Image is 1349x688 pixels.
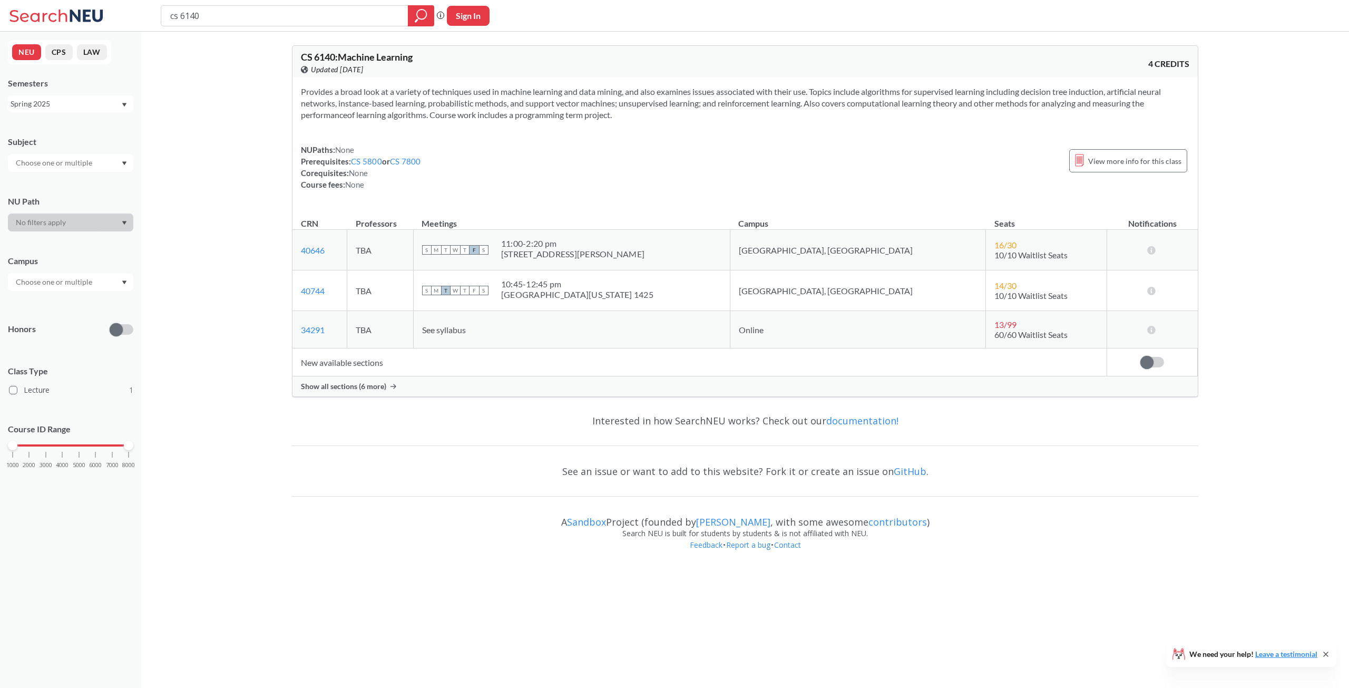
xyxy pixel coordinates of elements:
[292,507,1198,528] div: A Project (founded by , with some awesome )
[292,348,1107,376] td: New available sections
[470,245,479,255] span: F
[994,319,1016,330] span: 13 / 99
[413,207,730,230] th: Meetings
[8,77,133,89] div: Semesters
[301,144,421,190] div: NUPaths: Prerequisites: or Corequisites: Course fees:
[730,230,985,270] td: [GEOGRAPHIC_DATA], [GEOGRAPHIC_DATA]
[390,157,421,166] a: CS 7800
[11,276,99,288] input: Choose one or multiple
[169,7,400,25] input: Class, professor, course number, "phrase"
[415,8,427,23] svg: magnifying glass
[826,414,898,427] a: documentation!
[460,286,470,295] span: T
[1189,651,1317,658] span: We need your help!
[986,207,1107,230] th: Seats
[8,365,133,377] span: Class Type
[441,245,451,255] span: T
[9,383,133,397] label: Lecture
[335,145,354,154] span: None
[894,465,926,478] a: GitHub
[12,44,41,60] button: NEU
[351,157,382,166] a: CS 5800
[106,462,119,468] span: 7000
[8,196,133,207] div: NU Path
[501,289,653,300] div: [GEOGRAPHIC_DATA][US_STATE] 1425
[301,51,413,63] span: CS 6140 : Machine Learning
[994,290,1068,301] span: 10/10 Waitlist Seats
[447,6,490,26] button: Sign In
[730,207,985,230] th: Campus
[8,323,36,335] p: Honors
[89,462,102,468] span: 6000
[347,311,414,348] td: TBA
[501,238,644,249] div: 11:00 - 2:20 pm
[451,286,460,295] span: W
[1148,58,1189,70] span: 4 CREDITS
[347,230,414,270] td: TBA
[8,214,133,231] div: Dropdown arrow
[726,540,771,550] a: Report a bug
[501,249,644,259] div: [STREET_ADDRESS][PERSON_NAME]
[994,240,1016,250] span: 16 / 30
[567,516,606,528] a: Sandbox
[122,280,127,285] svg: Dropdown arrow
[122,103,127,107] svg: Dropdown arrow
[451,245,460,255] span: W
[8,95,133,112] div: Spring 2025Dropdown arrow
[8,154,133,172] div: Dropdown arrow
[8,273,133,291] div: Dropdown arrow
[347,270,414,311] td: TBA
[422,286,432,295] span: S
[311,64,363,75] span: Updated [DATE]
[501,279,653,289] div: 10:45 - 12:45 pm
[292,539,1198,567] div: • •
[479,245,488,255] span: S
[470,286,479,295] span: F
[301,325,325,335] a: 34291
[292,405,1198,436] div: Interested in how SearchNEU works? Check out our
[1107,207,1198,230] th: Notifications
[994,330,1068,340] span: 60/60 Waitlist Seats
[408,5,434,26] div: magnifying glass
[56,462,69,468] span: 4000
[6,462,19,468] span: 1000
[122,462,135,468] span: 8000
[292,376,1198,396] div: Show all sections (6 more)
[994,280,1016,290] span: 14 / 30
[479,286,488,295] span: S
[8,423,133,435] p: Course ID Range
[1255,650,1317,658] a: Leave a testimonial
[77,44,107,60] button: LAW
[23,462,35,468] span: 2000
[11,98,121,110] div: Spring 2025
[422,325,466,335] span: See syllabus
[11,157,99,169] input: Choose one or multiple
[8,136,133,148] div: Subject
[8,255,133,267] div: Campus
[45,44,73,60] button: CPS
[868,516,927,528] a: contributors
[349,168,368,178] span: None
[129,384,133,396] span: 1
[292,528,1198,539] div: Search NEU is built for students by students & is not affiliated with NEU.
[40,462,52,468] span: 3000
[696,516,770,528] a: [PERSON_NAME]
[345,180,364,189] span: None
[432,286,441,295] span: M
[301,245,325,255] a: 40646
[422,245,432,255] span: S
[730,270,985,311] td: [GEOGRAPHIC_DATA], [GEOGRAPHIC_DATA]
[441,286,451,295] span: T
[122,221,127,225] svg: Dropdown arrow
[301,286,325,296] a: 40744
[122,161,127,166] svg: Dropdown arrow
[301,86,1189,121] section: Provides a broad look at a variety of techniques used in machine learning and data mining, and al...
[432,245,441,255] span: M
[301,218,318,229] div: CRN
[73,462,85,468] span: 5000
[292,456,1198,487] div: See an issue or want to add to this website? Fork it or create an issue on .
[347,207,414,230] th: Professors
[689,540,723,550] a: Feedback
[730,311,985,348] td: Online
[1088,154,1181,168] span: View more info for this class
